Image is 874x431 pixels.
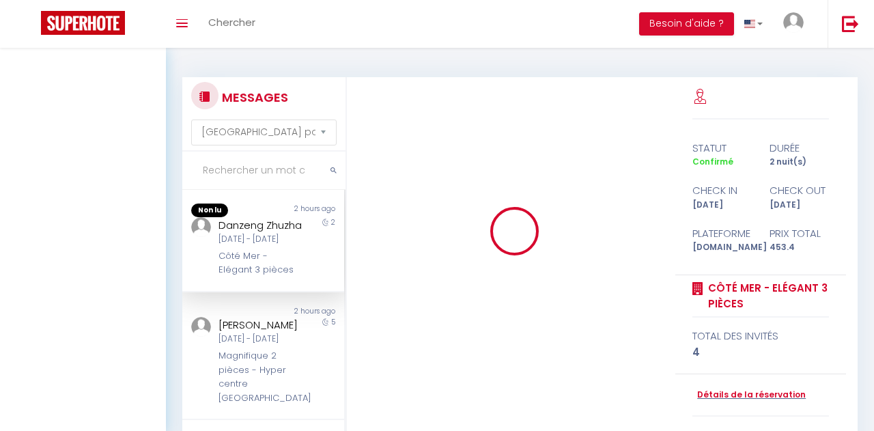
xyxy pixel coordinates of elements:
[263,306,343,317] div: 2 hours ago
[191,217,211,237] img: ...
[683,225,761,242] div: Plateforme
[761,182,838,199] div: check out
[692,344,829,361] div: 4
[683,241,761,254] div: [DOMAIN_NAME]
[218,333,304,346] div: [DATE] - [DATE]
[692,156,733,167] span: Confirmé
[761,140,838,156] div: durée
[218,82,288,113] h3: MESSAGES
[218,317,304,333] div: [PERSON_NAME]
[761,225,838,242] div: Prix total
[783,12,804,33] img: ...
[692,389,806,402] a: Détails de la réservation
[41,11,125,35] img: Super Booking
[182,152,346,190] input: Rechercher un mot clé
[191,204,228,217] span: Non lu
[208,15,255,29] span: Chercher
[639,12,734,36] button: Besoin d'aide ?
[683,199,761,212] div: [DATE]
[761,156,838,169] div: 2 nuit(s)
[761,199,838,212] div: [DATE]
[331,317,335,327] span: 5
[761,241,838,254] div: 453.4
[842,15,859,32] img: logout
[683,182,761,199] div: check in
[263,204,343,217] div: 2 hours ago
[703,280,829,312] a: Côté Mer - Elégant 3 pièces
[692,328,829,344] div: total des invités
[683,140,761,156] div: statut
[331,217,335,227] span: 2
[218,233,304,246] div: [DATE] - [DATE]
[218,249,304,277] div: Côté Mer - Elégant 3 pièces
[218,217,304,234] div: Danzeng Zhuzha
[218,349,304,405] div: Magnifique 2 pièces - Hyper centre [GEOGRAPHIC_DATA]
[191,317,211,337] img: ...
